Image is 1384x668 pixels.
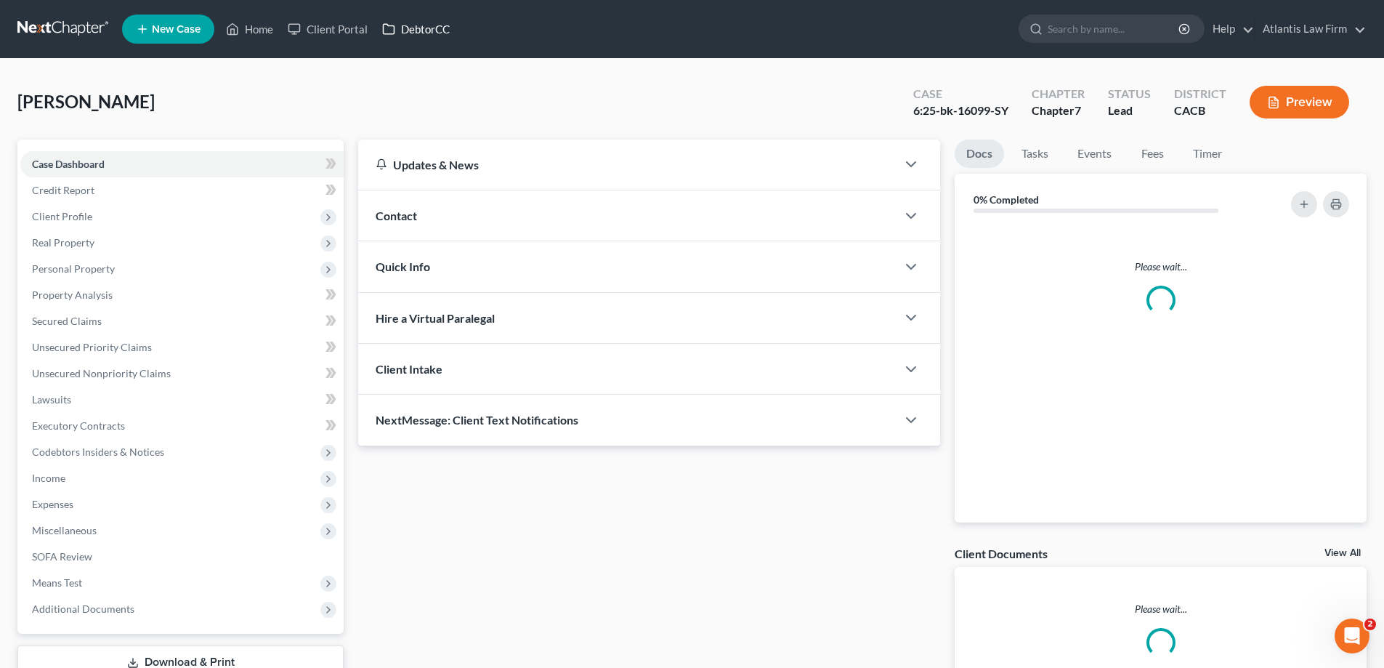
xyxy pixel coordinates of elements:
[1129,140,1175,168] a: Fees
[955,140,1004,168] a: Docs
[376,259,430,273] span: Quick Info
[32,446,164,458] span: Codebtors Insiders & Notices
[32,184,94,196] span: Credit Report
[32,550,92,563] span: SOFA Review
[32,393,71,406] span: Lawsuits
[32,419,125,432] span: Executory Contracts
[1174,102,1226,119] div: CACB
[1032,86,1085,102] div: Chapter
[152,24,201,35] span: New Case
[32,158,105,170] span: Case Dashboard
[1032,102,1085,119] div: Chapter
[1174,86,1226,102] div: District
[32,210,92,222] span: Client Profile
[20,361,344,387] a: Unsecured Nonpriority Claims
[1205,16,1254,42] a: Help
[1108,86,1151,102] div: Status
[32,524,97,536] span: Miscellaneous
[20,413,344,439] a: Executory Contracts
[955,602,1367,616] p: Please wait...
[20,387,344,413] a: Lawsuits
[20,151,344,177] a: Case Dashboard
[376,209,417,222] span: Contact
[966,259,1355,274] p: Please wait...
[32,498,73,510] span: Expenses
[1066,140,1123,168] a: Events
[32,262,115,275] span: Personal Property
[913,102,1008,119] div: 6:25-bk-16099-SY
[1108,102,1151,119] div: Lead
[376,311,495,325] span: Hire a Virtual Paralegal
[32,236,94,249] span: Real Property
[1075,103,1081,117] span: 7
[20,544,344,570] a: SOFA Review
[32,576,82,589] span: Means Test
[1324,548,1361,558] a: View All
[32,603,134,615] span: Additional Documents
[1255,16,1366,42] a: Atlantis Law Firm
[913,86,1008,102] div: Case
[376,157,879,172] div: Updates & News
[20,282,344,308] a: Property Analysis
[17,91,155,112] span: [PERSON_NAME]
[32,341,152,353] span: Unsecured Priority Claims
[32,315,102,327] span: Secured Claims
[955,546,1048,561] div: Client Documents
[376,362,442,376] span: Client Intake
[280,16,375,42] a: Client Portal
[1364,619,1376,630] span: 2
[1181,140,1234,168] a: Timer
[1010,140,1060,168] a: Tasks
[20,177,344,204] a: Credit Report
[32,367,171,379] span: Unsecured Nonpriority Claims
[219,16,280,42] a: Home
[20,334,344,361] a: Unsecured Priority Claims
[376,413,578,427] span: NextMessage: Client Text Notifications
[20,308,344,334] a: Secured Claims
[1048,15,1181,42] input: Search by name...
[1335,619,1369,653] iframe: Intercom live chat
[974,193,1039,206] strong: 0% Completed
[32,289,113,301] span: Property Analysis
[375,16,457,42] a: DebtorCC
[1250,86,1349,118] button: Preview
[32,472,65,484] span: Income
